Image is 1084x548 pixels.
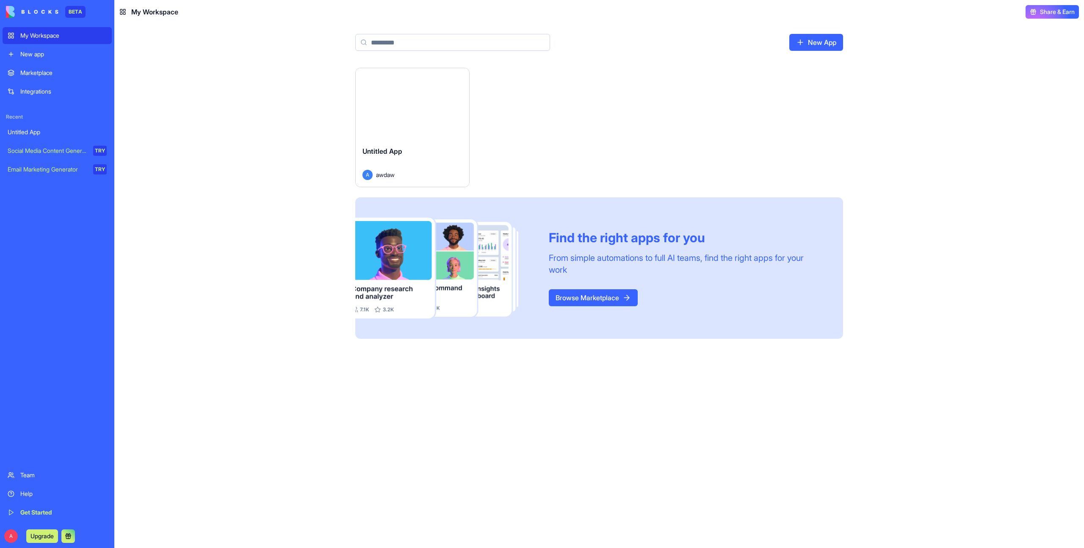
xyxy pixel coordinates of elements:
a: My Workspace [3,27,112,44]
a: Marketplace [3,64,112,81]
div: New app [20,50,107,58]
div: My Workspace [20,31,107,40]
div: Email Marketing Generator [8,165,87,174]
span: Recent [3,113,112,120]
a: New App [789,34,843,51]
a: Get Started [3,504,112,521]
a: Social Media Content GeneratorTRY [3,142,112,159]
div: BETA [65,6,86,18]
a: Untitled AppAawdaw [355,68,470,187]
div: Untitled App [8,128,107,136]
a: Integrations [3,83,112,100]
div: TRY [93,146,107,156]
div: Find the right apps for you [549,230,823,245]
span: A [362,170,373,180]
div: Integrations [20,87,107,96]
button: Share & Earn [1026,5,1079,19]
button: Upgrade [26,529,58,543]
a: BETA [6,6,86,18]
a: Untitled App [3,124,112,141]
div: TRY [93,164,107,174]
div: Social Media Content Generator [8,147,87,155]
div: Team [20,471,107,479]
a: Browse Marketplace [549,289,638,306]
div: Help [20,490,107,498]
a: Help [3,485,112,502]
div: From simple automations to full AI teams, find the right apps for your work [549,252,823,276]
a: Team [3,467,112,484]
a: Upgrade [26,531,58,540]
a: Email Marketing GeneratorTRY [3,161,112,178]
span: Share & Earn [1040,8,1075,16]
img: Frame_181_egmpey.png [355,218,535,319]
span: A [4,529,18,543]
div: Marketplace [20,69,107,77]
span: awdaw [376,170,395,179]
img: logo [6,6,58,18]
span: Untitled App [362,147,402,155]
a: New app [3,46,112,63]
div: Get Started [20,508,107,517]
span: My Workspace [131,7,178,17]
